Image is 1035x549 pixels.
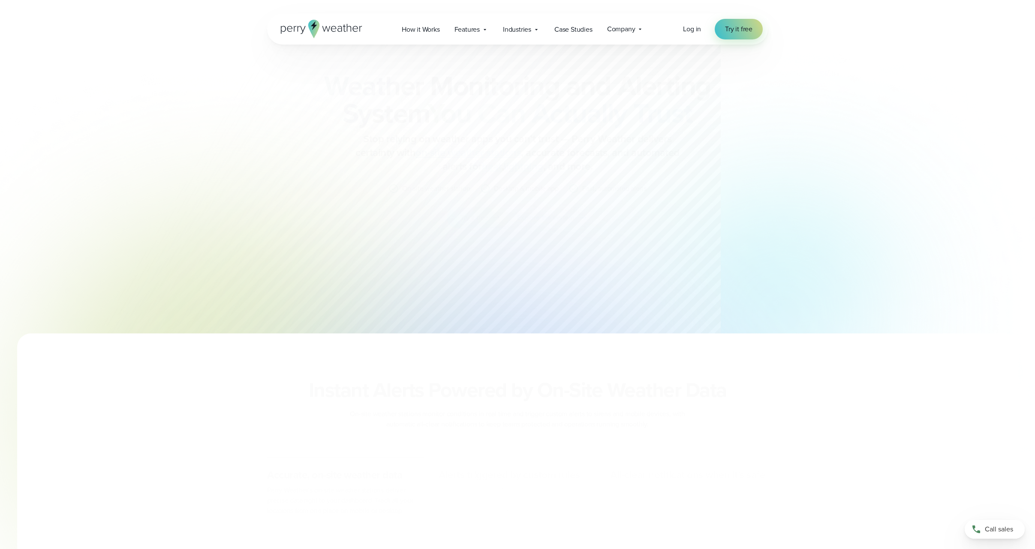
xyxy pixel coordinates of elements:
[503,24,531,35] span: Industries
[715,19,763,39] a: Try it free
[547,21,600,38] a: Case Studies
[607,24,635,34] span: Company
[965,520,1025,539] a: Call sales
[683,24,701,34] a: Log in
[394,21,447,38] a: How it Works
[554,24,593,35] span: Case Studies
[985,524,1013,534] span: Call sales
[454,24,480,35] span: Features
[725,24,752,34] span: Try it free
[402,24,440,35] span: How it Works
